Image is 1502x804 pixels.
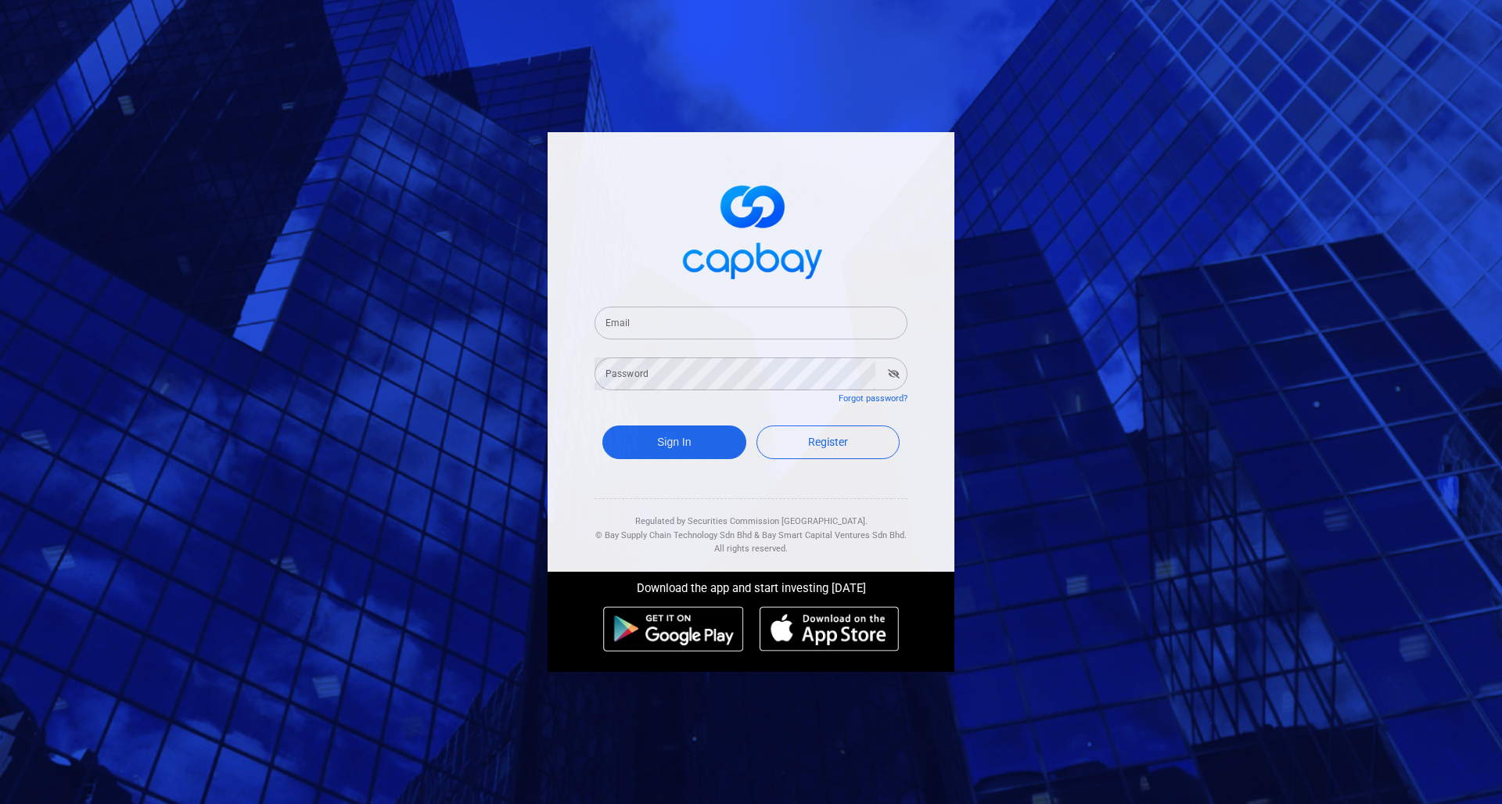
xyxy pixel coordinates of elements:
[762,530,907,540] span: Bay Smart Capital Ventures Sdn Bhd.
[595,530,752,540] span: © Bay Supply Chain Technology Sdn Bhd
[756,425,900,459] a: Register
[595,499,907,556] div: Regulated by Securities Commission [GEOGRAPHIC_DATA]. & All rights reserved.
[536,572,966,598] div: Download the app and start investing [DATE]
[603,606,744,651] img: android
[839,393,907,404] a: Forgot password?
[808,436,848,448] span: Register
[760,606,899,651] img: ios
[602,425,746,459] button: Sign In
[673,171,829,288] img: logo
